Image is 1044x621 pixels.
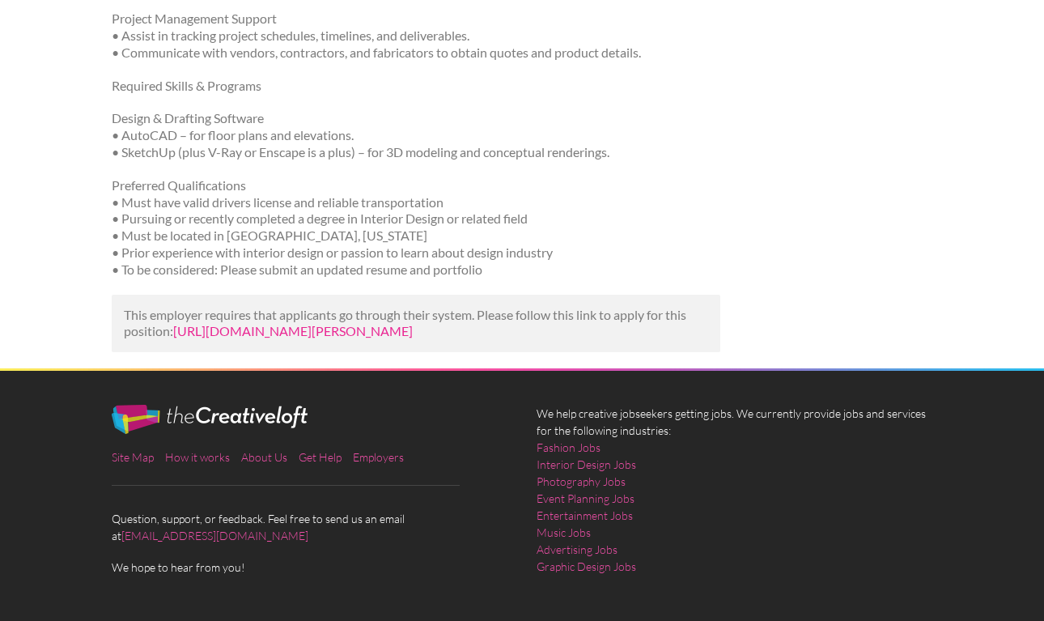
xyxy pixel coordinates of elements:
[537,524,591,541] a: Music Jobs
[353,450,404,464] a: Employers
[241,450,287,464] a: About Us
[112,450,154,464] a: Site Map
[165,450,230,464] a: How it works
[97,405,522,576] div: Question, support, or feedback. Feel free to send us an email at
[112,78,721,95] p: Required Skills & Programs
[112,405,308,434] img: The Creative Loft
[537,490,634,507] a: Event Planning Jobs
[112,110,721,160] p: Design & Drafting Software • AutoCAD – for floor plans and elevations. • SketchUp (plus V-Ray or ...
[537,541,617,558] a: Advertising Jobs
[537,507,633,524] a: Entertainment Jobs
[112,177,721,279] p: Preferred Qualifications • Must have valid drivers license and reliable transportation • Pursuing...
[299,450,342,464] a: Get Help
[537,439,601,456] a: Fashion Jobs
[173,323,413,338] a: [URL][DOMAIN_NAME][PERSON_NAME]
[537,456,636,473] a: Interior Design Jobs
[112,11,721,61] p: Project Management Support • Assist in tracking project schedules, timelines, and deliverables. •...
[124,307,709,341] p: This employer requires that applicants go through their system. Please follow this link to apply ...
[121,529,308,542] a: [EMAIL_ADDRESS][DOMAIN_NAME]
[112,559,508,576] span: We hope to hear from you!
[537,558,636,575] a: Graphic Design Jobs
[522,405,947,588] div: We help creative jobseekers getting jobs. We currently provide jobs and services for the followin...
[537,473,626,490] a: Photography Jobs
